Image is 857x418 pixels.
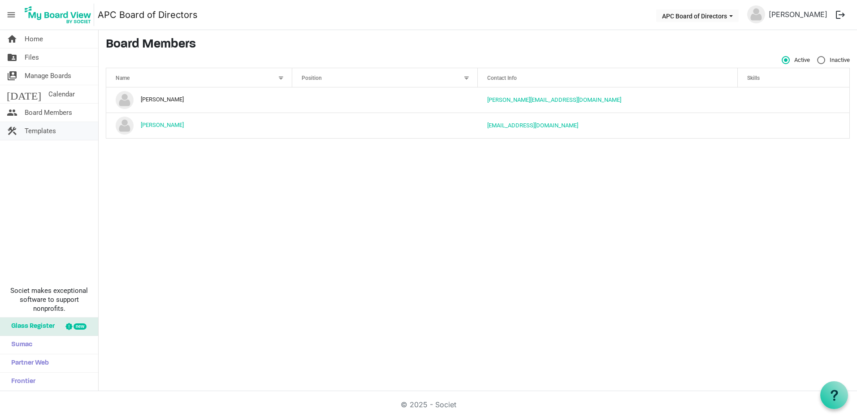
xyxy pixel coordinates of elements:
span: Inactive [817,56,850,64]
span: Calendar [48,85,75,103]
a: [PERSON_NAME] [765,5,831,23]
td: column header Position [292,113,478,138]
span: switch_account [7,67,17,85]
span: Position [302,75,322,81]
td: patty@apcbham.org is template cell column header Contact Info [478,87,738,113]
td: Patty Baker is template cell column header Name [106,87,292,113]
span: Manage Boards [25,67,71,85]
a: [PERSON_NAME][EMAIL_ADDRESS][DOMAIN_NAME] [487,96,621,103]
span: construction [7,122,17,140]
span: Skills [747,75,760,81]
span: Templates [25,122,56,140]
span: Glass Register [7,318,55,335]
img: My Board View Logo [22,4,94,26]
span: home [7,30,17,48]
span: Societ makes exceptional software to support nonprofits. [4,286,94,313]
span: [DATE] [7,85,41,103]
td: is template cell column header Skills [738,113,849,138]
button: logout [831,5,850,24]
td: is template cell column header Skills [738,87,849,113]
button: APC Board of Directors dropdownbutton [656,9,739,22]
img: no-profile-picture.svg [116,117,134,135]
td: Shane Herring is template cell column header Name [106,113,292,138]
span: Files [25,48,39,66]
span: Name [116,75,130,81]
span: menu [3,6,20,23]
img: no-profile-picture.svg [116,91,134,109]
span: Sumac [7,336,32,354]
span: Frontier [7,373,35,391]
span: Partner Web [7,354,49,372]
span: Board Members [25,104,72,122]
td: sherring@uabmc.edu is template cell column header Contact Info [478,113,738,138]
a: © 2025 - Societ [401,400,456,409]
span: Active [782,56,810,64]
td: column header Position [292,87,478,113]
a: My Board View Logo [22,4,98,26]
div: new [74,323,87,330]
a: APC Board of Directors [98,6,198,24]
span: Home [25,30,43,48]
span: folder_shared [7,48,17,66]
a: [PERSON_NAME] [141,122,184,129]
a: [EMAIL_ADDRESS][DOMAIN_NAME] [487,122,578,129]
h3: Board Members [106,37,850,52]
span: people [7,104,17,122]
img: no-profile-picture.svg [747,5,765,23]
span: Contact Info [487,75,517,81]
